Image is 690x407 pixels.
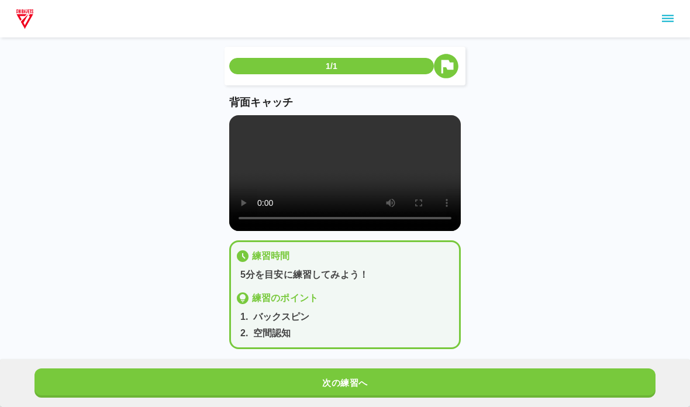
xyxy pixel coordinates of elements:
p: 空間認知 [253,326,291,340]
p: 背面キャッチ [229,95,461,111]
p: バックスピン [253,310,310,324]
p: 練習のポイント [252,291,318,305]
p: 1 . [240,310,249,324]
p: 2 . [240,326,249,340]
p: 練習時間 [252,249,290,263]
img: dummy [14,7,36,30]
p: 5分を目安に練習してみよう！ [240,268,454,282]
button: 次の練習へ [34,368,655,398]
p: 1/1 [326,60,337,72]
button: sidemenu [658,9,678,29]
